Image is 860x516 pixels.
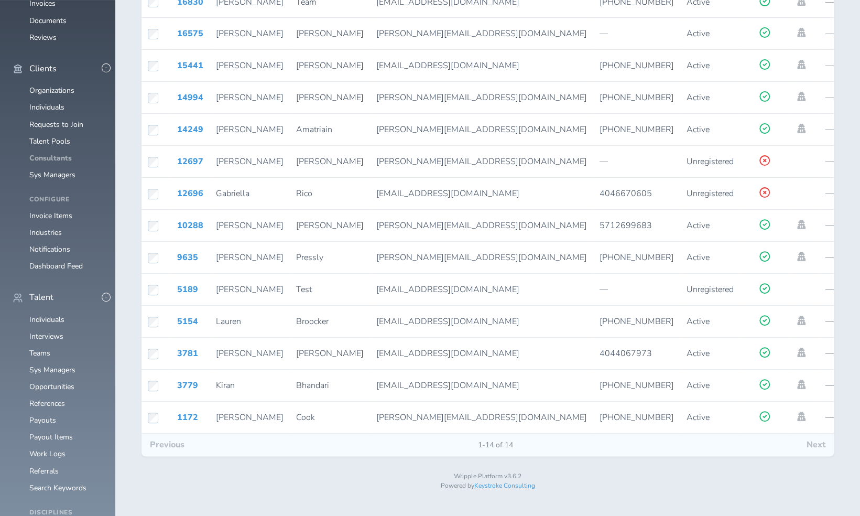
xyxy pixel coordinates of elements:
a: Impersonate [796,92,807,101]
span: Gabriella [216,188,249,199]
a: Impersonate [796,124,807,133]
span: [PERSON_NAME] [216,156,284,167]
span: [PERSON_NAME][EMAIL_ADDRESS][DOMAIN_NAME] [376,220,587,231]
span: [PERSON_NAME] [216,252,284,263]
a: Impersonate [796,60,807,69]
span: [PERSON_NAME] [216,412,284,423]
p: Powered by [141,482,834,490]
span: [EMAIL_ADDRESS][DOMAIN_NAME] [376,380,519,391]
span: [PHONE_NUMBER] [600,92,674,103]
span: Active [687,316,710,327]
span: [PERSON_NAME][EMAIL_ADDRESS][DOMAIN_NAME] [376,92,587,103]
a: 15441 [177,60,203,71]
span: [PERSON_NAME] [216,284,284,295]
a: 14249 [177,124,203,135]
a: Organizations [29,85,74,95]
a: Opportunities [29,382,74,392]
span: [EMAIL_ADDRESS][DOMAIN_NAME] [376,348,519,359]
span: [PERSON_NAME][EMAIL_ADDRESS][DOMAIN_NAME] [376,156,587,167]
a: 3779 [177,380,198,391]
a: 12697 [177,156,203,167]
a: Impersonate [796,316,807,325]
span: [PERSON_NAME] [296,220,364,231]
span: Active [687,124,710,135]
a: 5154 [177,316,198,327]
a: Interviews [29,331,63,341]
span: Broocker [296,316,329,327]
span: Active [687,60,710,71]
span: Unregistered [687,284,734,295]
a: Keystroke Consulting [474,481,535,490]
span: Bhandari [296,380,329,391]
span: [PHONE_NUMBER] [600,60,674,71]
a: Impersonate [796,28,807,37]
span: Active [687,380,710,391]
span: Lauren [216,316,241,327]
a: 10288 [177,220,203,231]
a: Impersonate [796,380,807,389]
span: [PERSON_NAME][EMAIL_ADDRESS][DOMAIN_NAME] [376,28,587,39]
span: [EMAIL_ADDRESS][DOMAIN_NAME] [376,284,519,295]
a: Referrals [29,466,59,476]
span: [EMAIL_ADDRESS][DOMAIN_NAME] [376,188,519,199]
span: [PERSON_NAME] [216,28,284,39]
a: 14994 [177,92,203,103]
span: Active [687,220,710,231]
span: [PHONE_NUMBER] [600,316,674,327]
a: Requests to Join [29,120,83,130]
span: Unregistered [687,188,734,199]
p: — [600,29,674,38]
a: Notifications [29,244,70,254]
a: Impersonate [796,252,807,261]
button: - [102,293,111,302]
a: Individuals [29,102,64,112]
span: Test [296,284,312,295]
a: Impersonate [796,220,807,229]
span: [PERSON_NAME] [296,60,364,71]
span: [PERSON_NAME] [296,28,364,39]
a: 12696 [177,188,203,199]
span: Kiran [216,380,235,391]
a: Consultants [29,153,72,163]
a: References [29,399,65,408]
span: [PHONE_NUMBER] [600,252,674,263]
span: Pressly [296,252,323,263]
a: Invoice Items [29,211,72,221]
a: Talent Pools [29,136,70,146]
a: Search Keywords [29,483,86,493]
span: Unregistered [687,156,734,167]
span: Clients [29,64,57,73]
span: Amatriain [296,124,332,135]
span: [PERSON_NAME] [216,60,284,71]
a: Individuals [29,315,64,325]
span: [PERSON_NAME] [216,220,284,231]
span: [EMAIL_ADDRESS][DOMAIN_NAME] [376,60,519,71]
span: [PERSON_NAME][EMAIL_ADDRESS][DOMAIN_NAME] [376,252,587,263]
span: [EMAIL_ADDRESS][DOMAIN_NAME] [376,316,519,327]
a: Industries [29,228,62,238]
span: Cook [296,412,315,423]
a: Work Logs [29,449,66,459]
a: 16575 [177,28,203,39]
span: Active [687,28,710,39]
span: 5712699683 [600,220,652,231]
a: Dashboard Feed [29,261,83,271]
a: Teams [29,348,50,358]
span: [PHONE_NUMBER] [600,124,674,135]
a: 3781 [177,348,198,359]
a: Impersonate [796,348,807,357]
span: 1-14 of 14 [470,441,521,449]
button: Next [798,434,834,456]
p: Wripple Platform v3.6.2 [141,473,834,480]
a: Documents [29,16,67,26]
span: [PERSON_NAME][EMAIL_ADDRESS][DOMAIN_NAME] [376,412,587,423]
a: 9635 [177,252,198,263]
span: [PHONE_NUMBER] [600,380,674,391]
a: Impersonate [796,412,807,421]
p: — [600,157,674,166]
button: Previous [141,434,193,456]
span: Active [687,92,710,103]
span: [PERSON_NAME] [296,348,364,359]
span: [PERSON_NAME][EMAIL_ADDRESS][DOMAIN_NAME] [376,124,587,135]
span: [PERSON_NAME] [216,92,284,103]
